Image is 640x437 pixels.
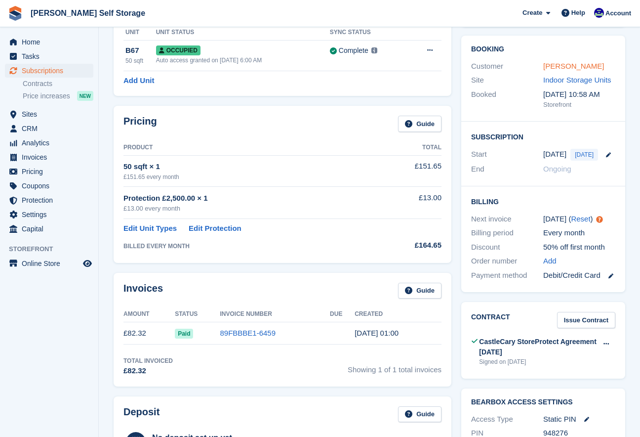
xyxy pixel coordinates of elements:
a: Guide [398,283,441,299]
div: End [471,164,543,175]
th: Invoice Number [220,306,330,322]
a: menu [5,49,93,63]
th: Amount [123,306,175,322]
a: menu [5,107,93,121]
div: BILLED EVERY MONTH [123,242,383,251]
div: Access Type [471,414,543,425]
h2: Booking [471,45,615,53]
th: Created [355,306,441,322]
div: 50% off first month [543,242,615,253]
span: Pricing [22,165,81,178]
span: Coupons [22,179,81,193]
h2: Billing [471,196,615,206]
span: Invoices [22,150,81,164]
a: Indoor Storage Units [543,76,611,84]
div: Every month [543,227,615,239]
span: Ongoing [543,165,571,173]
img: icon-info-grey-7440780725fd019a000dd9b08b2336e03edf1995a4989e88bcd33f0948082b44.svg [371,47,377,53]
div: NEW [77,91,93,101]
th: Unit [123,25,156,41]
a: menu [5,165,93,178]
td: £82.32 [123,322,175,345]
div: Storefront [543,100,615,110]
a: Contracts [23,79,93,88]
div: Signed on [DATE] [479,357,597,366]
div: Next invoice [471,214,543,225]
h2: BearBox Access Settings [471,398,615,406]
span: Tasks [22,49,81,63]
span: Subscriptions [22,64,81,78]
a: menu [5,64,93,78]
a: Price increases NEW [23,90,93,101]
span: Protection [22,193,81,207]
div: £82.32 [123,365,173,377]
div: Complete [339,45,368,56]
div: Order number [471,256,543,267]
div: Protection £2,500.00 × 1 [123,193,383,204]
th: Total [383,140,441,156]
a: menu [5,193,93,207]
a: Preview store [81,258,93,269]
div: Total Invoiced [123,356,173,365]
span: Create [522,8,542,18]
div: CastleCary StoreProtect Agreement [DATE] [479,337,597,357]
div: Payment method [471,270,543,281]
a: menu [5,257,93,270]
a: Add Unit [123,75,154,87]
span: CRM [22,122,81,135]
div: 50 sqft [125,56,156,65]
div: Site [471,75,543,86]
a: Issue Contract [557,312,615,328]
span: Sites [22,107,81,121]
span: Showing 1 of 1 total invoices [348,356,441,377]
span: Help [571,8,585,18]
span: Capital [22,222,81,236]
th: Unit Status [156,25,330,41]
div: £13.00 every month [123,204,383,214]
time: 2025-08-29 00:00:00 UTC [543,149,566,160]
div: Debit/Credit Card [543,270,615,281]
div: Booked [471,89,543,110]
span: Settings [22,208,81,221]
th: Status [175,306,220,322]
div: [DATE] 10:58 AM [543,89,615,100]
a: [PERSON_NAME] Self Storage [27,5,149,21]
h2: Deposit [123,406,160,423]
div: B67 [125,45,156,56]
th: Product [123,140,383,156]
a: menu [5,35,93,49]
span: Analytics [22,136,81,150]
span: Online Store [22,257,81,270]
h2: Invoices [123,283,163,299]
a: Edit Protection [189,223,241,234]
td: £151.65 [383,155,441,186]
td: £13.00 [383,187,441,219]
a: menu [5,208,93,221]
div: £164.65 [383,240,441,251]
a: Reset [571,215,590,223]
span: Storefront [9,244,98,254]
div: £151.65 every month [123,173,383,181]
div: Start [471,149,543,161]
span: Paid [175,329,193,339]
a: menu [5,122,93,135]
time: 2025-08-29 00:00:10 UTC [355,329,399,337]
div: Discount [471,242,543,253]
a: Guide [398,116,441,132]
span: Occupied [156,45,200,55]
div: Billing period [471,227,543,239]
div: [DATE] ( ) [543,214,615,225]
a: menu [5,136,93,150]
a: menu [5,179,93,193]
img: Justin Farthing [594,8,604,18]
div: 50 sqft × 1 [123,161,383,173]
span: Home [22,35,81,49]
a: menu [5,150,93,164]
h2: Pricing [123,116,157,132]
span: Price increases [23,91,70,101]
span: Account [605,8,631,18]
div: Customer [471,61,543,72]
h2: Contract [471,312,510,328]
a: 89FBBBE1-6459 [220,329,276,337]
div: Auto access granted on [DATE] 6:00 AM [156,56,330,65]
